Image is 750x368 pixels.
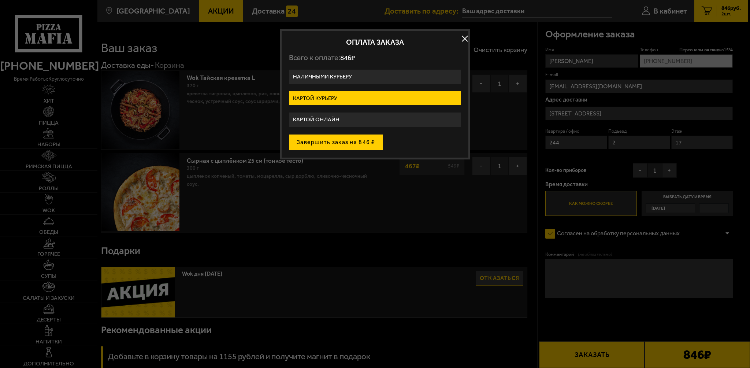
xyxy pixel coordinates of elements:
p: Всего к оплате: [289,53,461,62]
h2: Оплата заказа [289,38,461,46]
button: Завершить заказ на 846 ₽ [289,134,383,150]
label: Картой онлайн [289,113,461,127]
label: Картой курьеру [289,91,461,106]
label: Наличными курьеру [289,70,461,84]
span: 846 ₽ [340,54,355,62]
